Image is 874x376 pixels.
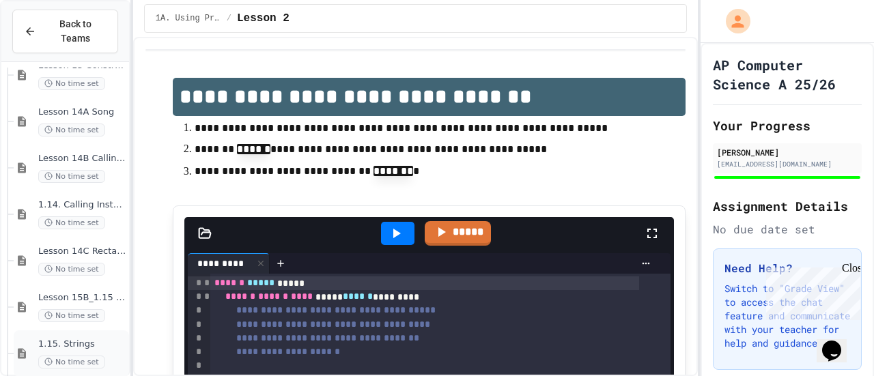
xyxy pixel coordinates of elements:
[38,263,105,276] span: No time set
[711,5,754,37] div: My Account
[38,77,105,90] span: No time set
[717,159,858,169] div: [EMAIL_ADDRESS][DOMAIN_NAME]
[713,197,862,216] h2: Assignment Details
[44,17,107,46] span: Back to Teams
[761,262,860,320] iframe: chat widget
[724,260,850,276] h3: Need Help?
[38,338,126,350] span: 1.15. Strings
[817,321,860,362] iframe: chat widget
[38,309,105,322] span: No time set
[713,116,862,135] h2: Your Progress
[724,282,850,350] p: Switch to "Grade View" to access the chat feature and communicate with your teacher for help and ...
[38,170,105,183] span: No time set
[38,356,105,368] span: No time set
[38,106,126,118] span: Lesson 14A Song
[5,5,94,87] div: Chat with us now!Close
[38,124,105,136] span: No time set
[237,10,290,27] span: Lesson 2
[227,13,231,24] span: /
[38,216,105,229] span: No time set
[156,13,221,24] span: 1A. Using Primitives
[713,55,862,93] h1: AP Computer Science A 25/26
[38,246,126,257] span: Lesson 14C Rectangle
[38,153,126,164] span: Lesson 14B Calling Methods with Parameters
[717,146,858,158] div: [PERSON_NAME]
[38,199,126,211] span: 1.14. Calling Instance Methods
[38,292,126,304] span: Lesson 15B_1.15 String Methods Demonstration
[713,221,862,237] div: No due date set
[12,10,118,53] button: Back to Teams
